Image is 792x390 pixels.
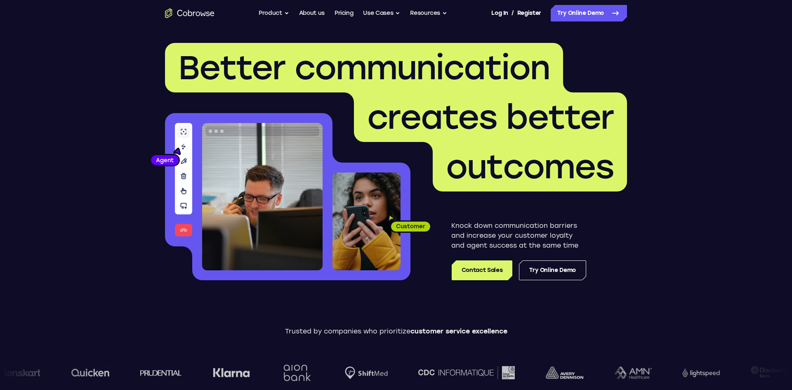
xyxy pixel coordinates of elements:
a: Log In [491,5,508,21]
span: Better communication [178,48,550,87]
button: Product [259,5,289,21]
img: A customer support agent talking on the phone [202,123,323,270]
span: creates better [367,97,614,137]
img: prudential [137,369,179,376]
img: Lightspeed [679,368,717,377]
a: Contact Sales [452,260,512,280]
span: / [511,8,514,18]
a: Register [517,5,541,21]
span: customer service excellence [410,327,507,335]
a: About us [299,5,325,21]
span: outcomes [446,147,614,187]
img: AMN Healthcare [611,366,648,379]
img: avery-dennison [542,366,580,379]
img: Shiftmed [342,366,384,379]
a: Go to the home page [165,8,214,18]
p: Knock down communication barriers and increase your customer loyalty and agent success at the sam... [451,221,586,251]
img: Klarna [210,368,247,378]
img: CDC Informatique [415,366,512,379]
img: Aion Bank [278,356,311,390]
a: Try Online Demo [519,260,586,280]
button: Resources [410,5,447,21]
a: Try Online Demo [551,5,627,21]
button: Use Cases [363,5,400,21]
a: Pricing [335,5,354,21]
img: A customer holding their phone [332,173,401,270]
